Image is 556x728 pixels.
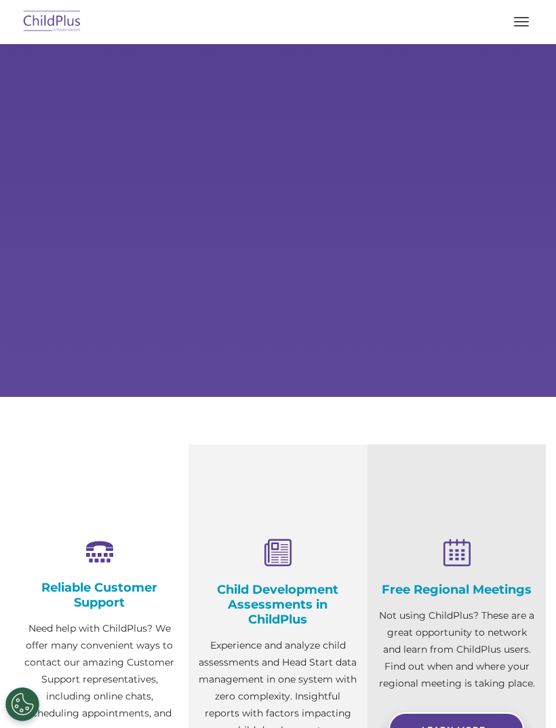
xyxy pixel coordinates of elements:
button: Cookies Settings [5,687,39,721]
h4: Reliable Customer Support [20,580,178,610]
h4: Free Regional Meetings [378,582,536,597]
img: ChildPlus by Procare Solutions [20,6,84,38]
p: Not using ChildPlus? These are a great opportunity to network and learn from ChildPlus users. Fin... [378,607,536,692]
h4: Child Development Assessments in ChildPlus [199,582,357,627]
